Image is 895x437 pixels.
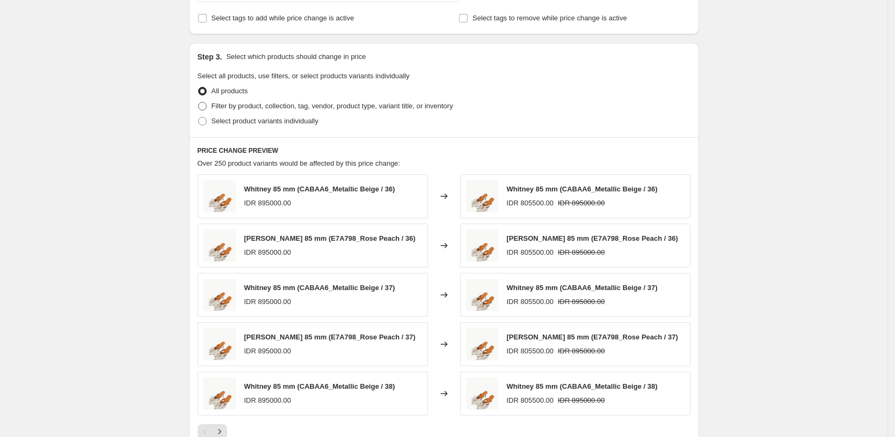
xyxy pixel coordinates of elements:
h2: Step 3. [198,51,222,62]
span: Select all products, use filters, or select products variants individually [198,72,410,80]
strike: IDR 895000.00 [558,395,605,406]
div: IDR 895000.00 [244,395,291,406]
span: Whitney 85 mm (CABAA6_Metallic Beige / 36) [244,185,395,193]
div: IDR 805500.00 [507,395,554,406]
img: WHITNEYBEIGE1_80x.jpg [203,229,236,262]
span: Select tags to remove while price change is active [472,14,627,22]
img: WHITNEYBEIGE1_80x.jpg [203,180,236,212]
img: WHITNEYBEIGE1_80x.jpg [203,377,236,410]
img: WHITNEYBEIGE1_80x.jpg [203,279,236,311]
span: Select product variants individually [212,117,318,125]
img: WHITNEYBEIGE1_80x.jpg [466,180,498,212]
span: Whitney 85 mm (CABAA6_Metallic Beige / 36) [507,185,658,193]
span: [PERSON_NAME] 85 mm (E7A798_Rose Peach / 36) [244,234,416,242]
div: IDR 805500.00 [507,297,554,307]
span: Over 250 product variants would be affected by this price change: [198,159,401,167]
img: WHITNEYBEIGE1_80x.jpg [466,279,498,311]
img: WHITNEYBEIGE1_80x.jpg [466,229,498,262]
span: Whitney 85 mm (CABAA6_Metallic Beige / 37) [507,284,658,292]
img: WHITNEYBEIGE1_80x.jpg [466,377,498,410]
span: [PERSON_NAME] 85 mm (E7A798_Rose Peach / 37) [244,333,416,341]
h6: PRICE CHANGE PREVIEW [198,146,690,155]
span: All products [212,87,248,95]
div: IDR 895000.00 [244,198,291,209]
span: Whitney 85 mm (CABAA6_Metallic Beige / 38) [507,382,658,390]
div: IDR 805500.00 [507,247,554,258]
img: WHITNEYBEIGE1_80x.jpg [203,328,236,360]
span: Select tags to add while price change is active [212,14,354,22]
span: Filter by product, collection, tag, vendor, product type, variant title, or inventory [212,102,453,110]
div: IDR 895000.00 [244,297,291,307]
span: Whitney 85 mm (CABAA6_Metallic Beige / 37) [244,284,395,292]
p: Select which products should change in price [226,51,366,62]
div: IDR 805500.00 [507,198,554,209]
div: IDR 895000.00 [244,346,291,357]
img: WHITNEYBEIGE1_80x.jpg [466,328,498,360]
span: [PERSON_NAME] 85 mm (E7A798_Rose Peach / 37) [507,333,678,341]
strike: IDR 895000.00 [558,346,605,357]
div: IDR 895000.00 [244,247,291,258]
span: [PERSON_NAME] 85 mm (E7A798_Rose Peach / 36) [507,234,678,242]
strike: IDR 895000.00 [558,297,605,307]
strike: IDR 895000.00 [558,198,605,209]
span: Whitney 85 mm (CABAA6_Metallic Beige / 38) [244,382,395,390]
div: IDR 805500.00 [507,346,554,357]
strike: IDR 895000.00 [558,247,605,258]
